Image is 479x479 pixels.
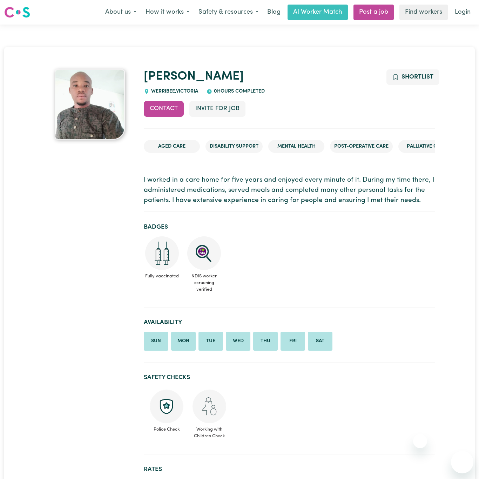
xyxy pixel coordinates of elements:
h2: Rates [144,466,435,473]
span: Fully vaccinated [144,270,180,282]
li: Available on Sunday [144,332,168,351]
li: Available on Thursday [253,332,278,351]
li: Available on Friday [281,332,305,351]
a: AI Worker Match [288,5,348,20]
a: Careseekers logo [4,4,30,20]
li: Available on Saturday [308,332,332,351]
button: Add to shortlist [386,69,439,85]
li: Palliative care [398,140,454,153]
a: Post a job [353,5,394,20]
li: Post-operative care [330,140,393,153]
iframe: Close message [413,434,427,448]
img: NDIS Worker Screening Verified [187,236,221,270]
span: NDIS worker screening verified [186,270,222,296]
a: Blog [263,5,285,20]
button: Safety & resources [194,5,263,20]
img: Care and support worker has received 2 doses of COVID-19 vaccine [145,236,179,270]
img: Working with children check [193,390,226,423]
li: Available on Wednesday [226,332,250,351]
span: WERRIBEE , Victoria [149,89,198,94]
li: Mental Health [268,140,324,153]
button: How it works [141,5,194,20]
a: Philip's profile picture' [44,69,135,140]
h2: Badges [144,223,435,231]
span: Working with Children Check [192,423,227,439]
button: About us [101,5,141,20]
li: Available on Tuesday [198,332,223,351]
a: [PERSON_NAME] [144,70,244,83]
li: Available on Monday [171,332,196,351]
iframe: Button to launch messaging window [451,451,473,473]
span: 0 hours completed [212,89,265,94]
li: Aged Care [144,140,200,153]
li: Disability Support [205,140,263,153]
span: Police Check [149,423,184,433]
img: Careseekers logo [4,6,30,19]
h2: Safety Checks [144,374,435,381]
button: Contact [144,101,184,116]
img: Police check [150,390,183,423]
button: Invite for Job [189,101,245,116]
a: Login [451,5,475,20]
h2: Availability [144,319,435,326]
span: Shortlist [402,74,433,80]
p: I worked in a care home for five years and enjoyed every minute of it. During my time there, I ad... [144,175,435,205]
img: Philip [55,69,125,140]
a: Find workers [399,5,448,20]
